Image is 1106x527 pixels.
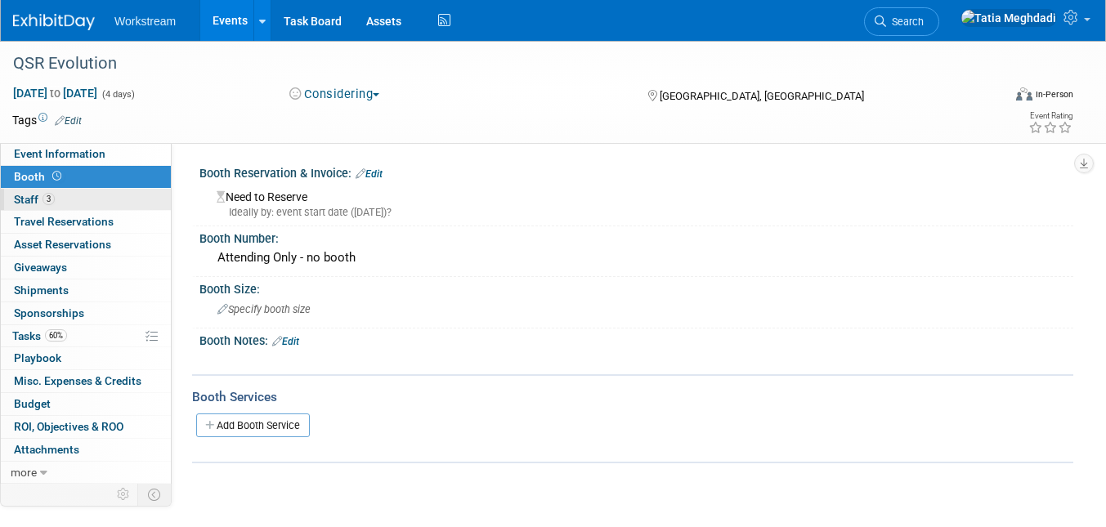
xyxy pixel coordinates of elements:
button: Considering [284,86,386,103]
span: 3 [43,193,55,205]
span: Specify booth size [217,303,311,315]
span: 60% [45,329,67,342]
div: Booth Reservation & Invoice: [199,161,1073,182]
a: Event Information [1,143,171,165]
span: ROI, Objectives & ROO [14,420,123,433]
span: Attachments [14,443,79,456]
span: Booth not reserved yet [49,170,65,182]
td: Toggle Event Tabs [138,484,172,505]
a: Tasks60% [1,325,171,347]
a: Sponsorships [1,302,171,324]
img: Format-Inperson.png [1016,87,1032,100]
span: (4 days) [101,89,135,100]
a: Attachments [1,439,171,461]
div: Need to Reserve [212,185,1061,220]
a: Search [864,7,939,36]
img: Tatia Meghdadi [960,9,1057,27]
a: Giveaways [1,257,171,279]
td: Tags [12,112,82,128]
div: Ideally by: event start date ([DATE])? [217,205,1061,220]
span: more [11,466,37,479]
span: Travel Reservations [14,215,114,228]
td: Personalize Event Tab Strip [110,484,138,505]
div: Booth Number: [199,226,1073,247]
span: Booth [14,170,65,183]
div: QSR Evolution [7,49,983,78]
span: Event Information [14,147,105,160]
a: more [1,462,171,484]
a: Staff3 [1,189,171,211]
span: Sponsorships [14,306,84,319]
img: ExhibitDay [13,14,95,30]
span: Staff [14,193,55,206]
span: Search [886,16,924,28]
div: Booth Notes: [199,328,1073,350]
a: Edit [55,115,82,127]
a: Misc. Expenses & Credits [1,370,171,392]
a: Edit [356,168,383,180]
a: Asset Reservations [1,234,171,256]
span: [GEOGRAPHIC_DATA], [GEOGRAPHIC_DATA] [660,90,864,102]
a: ROI, Objectives & ROO [1,416,171,438]
a: Budget [1,393,171,415]
span: Misc. Expenses & Credits [14,374,141,387]
a: Edit [272,336,299,347]
span: Giveaways [14,261,67,274]
span: Playbook [14,351,61,364]
div: Event Rating [1028,112,1072,120]
div: In-Person [1035,88,1073,100]
a: Playbook [1,347,171,369]
span: to [47,87,63,100]
div: Event Format [917,85,1073,109]
span: Budget [14,397,51,410]
span: Shipments [14,284,69,297]
span: Workstream [114,15,176,28]
a: Add Booth Service [196,413,310,437]
a: Shipments [1,279,171,301]
span: Tasks [12,329,67,342]
a: Booth [1,166,171,188]
a: Travel Reservations [1,211,171,233]
div: Attending Only - no booth [212,245,1061,270]
span: [DATE] [DATE] [12,86,98,100]
span: Asset Reservations [14,238,111,251]
div: Booth Size: [199,277,1073,297]
div: Booth Services [192,388,1073,406]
